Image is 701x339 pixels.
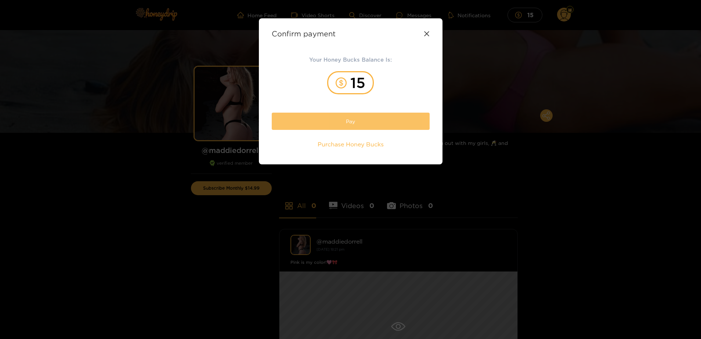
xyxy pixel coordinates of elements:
[336,77,347,88] span: dollar
[272,29,336,38] strong: Confirm payment
[272,113,430,130] button: Pay
[310,137,391,152] button: Purchase Honey Bucks
[272,55,430,64] h2: Your Honey Bucks Balance Is:
[327,71,374,94] div: 15
[318,140,384,149] span: Purchase Honey Bucks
